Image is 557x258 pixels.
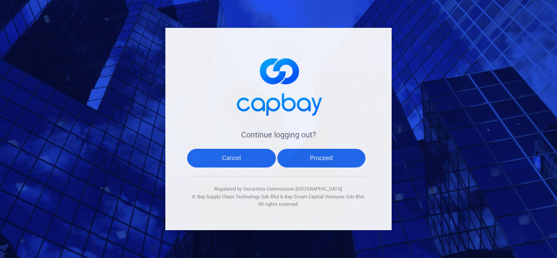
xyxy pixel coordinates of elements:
[277,149,366,168] button: Proceed
[285,194,365,200] span: Bay Smart Capital Ventures Sdn Bhd.
[187,149,276,168] button: Cancel
[192,194,279,200] span: © Bay Supply Chain Technology Sdn Bhd
[231,50,326,121] img: logo
[191,177,366,208] div: Regulated by Securities Commission [GEOGRAPHIC_DATA]. & All rights reserved.
[191,130,366,140] h4: Continue logging out?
